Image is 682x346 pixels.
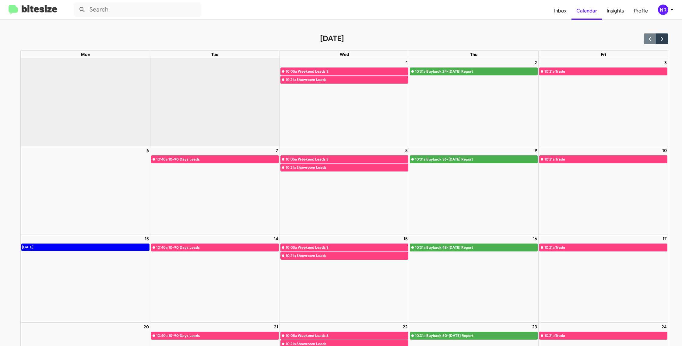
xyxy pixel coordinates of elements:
div: Buyback 48-[DATE] Report [426,244,537,251]
h2: [DATE] [320,34,344,43]
div: 10:21a [286,77,296,83]
a: Profile [629,2,653,20]
td: October 9, 2025 [409,146,539,234]
a: Insights [602,2,629,20]
div: Showroom Leads [297,77,408,83]
div: Trade [555,68,667,74]
td: October 17, 2025 [539,234,668,323]
a: October 10, 2025 [661,146,668,155]
a: Friday [599,51,607,58]
a: Thursday [469,51,479,58]
div: Buyback 36-[DATE] Report [426,156,537,162]
a: October 9, 2025 [533,146,538,155]
div: 10:31a [415,156,425,162]
a: October 13, 2025 [143,234,150,243]
div: Showroom Leads [297,164,408,171]
div: 10:21a [544,156,554,162]
div: 10:31a [415,244,425,251]
a: October 7, 2025 [275,146,279,155]
div: 10:21a [286,253,296,259]
a: Monday [80,51,91,58]
td: October 2, 2025 [409,58,539,146]
a: October 8, 2025 [404,146,409,155]
div: 10:40a [156,333,167,339]
div: NR [658,5,668,15]
div: 10:40a [156,156,167,162]
div: Weekend Leads 3 [298,156,408,162]
a: Calendar [571,2,602,20]
a: October 6, 2025 [145,146,150,155]
div: 10:21a [544,333,554,339]
div: 10-90 Days Leads [168,244,279,251]
a: October 3, 2025 [663,58,668,67]
div: 10-90 Days Leads [168,333,279,339]
button: Previous month [644,33,656,44]
div: 10:05a [286,156,297,162]
div: 10-90 Days Leads [168,156,279,162]
button: NR [653,5,675,15]
a: Tuesday [210,51,220,58]
td: October 16, 2025 [409,234,539,323]
a: October 17, 2025 [661,234,668,243]
a: October 1, 2025 [405,58,409,67]
td: October 3, 2025 [539,58,668,146]
a: October 2, 2025 [533,58,538,67]
a: October 20, 2025 [142,323,150,331]
td: October 8, 2025 [280,146,409,234]
a: October 21, 2025 [273,323,279,331]
div: Buyback 24-[DATE] Report [426,68,537,74]
div: Trade [555,156,667,162]
div: Trade [555,333,667,339]
td: October 14, 2025 [150,234,279,323]
div: 10:05a [286,333,297,339]
div: Showroom Leads [297,253,408,259]
div: 10:31a [415,68,425,74]
div: 10:21a [286,164,296,171]
button: Next month [656,33,668,44]
a: October 24, 2025 [660,323,668,331]
div: 10:05a [286,244,297,251]
div: Weekend Leads 3 [298,244,408,251]
div: 10:21a [544,68,554,74]
td: October 15, 2025 [280,234,409,323]
div: Weekend Leads 3 [298,333,408,339]
div: 10:31a [415,333,425,339]
td: October 7, 2025 [150,146,279,234]
a: October 16, 2025 [532,234,538,243]
input: Search [74,2,202,17]
div: Trade [555,244,667,251]
div: 10:21a [544,244,554,251]
a: Wednesday [339,51,350,58]
a: October 22, 2025 [402,323,409,331]
td: October 1, 2025 [280,58,409,146]
a: October 15, 2025 [402,234,409,243]
td: October 10, 2025 [539,146,668,234]
a: Inbox [549,2,571,20]
td: October 13, 2025 [21,234,150,323]
a: October 23, 2025 [531,323,538,331]
div: Buyback 60-[DATE] Report [426,333,537,339]
td: October 6, 2025 [21,146,150,234]
div: Weekend Leads 3 [298,68,408,74]
div: 10:05a [286,68,297,74]
a: October 14, 2025 [272,234,279,243]
div: 10:40a [156,244,167,251]
div: [DATE] [22,244,34,251]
